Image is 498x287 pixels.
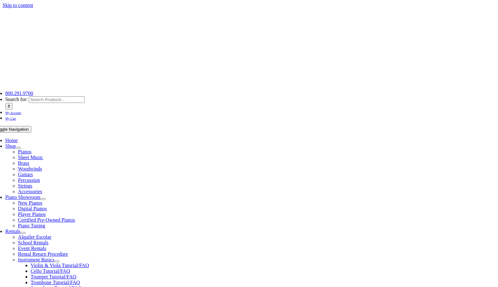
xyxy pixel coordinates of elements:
a: Rentals [5,229,21,234]
a: Woodwinds [18,166,42,171]
a: Home [5,138,18,143]
a: School Rentals [18,240,48,245]
input: Search Products... [29,96,85,103]
a: Alquiler Escolar [18,234,51,240]
a: Piano Showroom [5,194,40,200]
a: Piano Tuning [18,223,45,228]
a: Violin & Viola Tutorial/FAQ [31,263,89,268]
a: My Account [5,110,21,115]
span: My Cart [5,117,16,120]
a: Skip to content [3,3,33,8]
a: Sheet Music [18,155,43,160]
a: Digital Pianos [18,206,47,211]
button: Open submenu of Shop [16,147,21,149]
a: Percussion [18,177,40,183]
a: Cello Tutorial/FAQ [31,268,70,274]
a: Pianos [18,149,32,154]
button: Open submenu of Instrument Basics [54,260,59,262]
button: Open submenu of Rentals [21,232,26,234]
a: Trumpet Tutorial/FAQ [31,274,76,279]
a: Rental Return Procedure [18,251,68,257]
a: Event Rentals [18,246,46,251]
a: Accessories [18,189,42,194]
button: Open submenu of Piano Showroom [40,198,46,200]
a: My Cart [5,115,16,121]
a: Guitars [18,172,33,177]
a: Trombone Tutorial/FAQ [31,280,80,285]
span: My Account [5,111,21,115]
a: Strings [18,183,32,188]
a: Brass [18,160,29,166]
a: Player Pianos [18,212,46,217]
a: Shop [5,143,16,149]
a: Instrument Basics [18,257,54,262]
a: New Pianos [18,200,42,206]
a: 800.291.9700 [5,91,33,96]
a: Certified Pre-Owned Pianos [18,217,75,223]
span: Search for: [5,97,28,102]
input: Search [5,103,13,110]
